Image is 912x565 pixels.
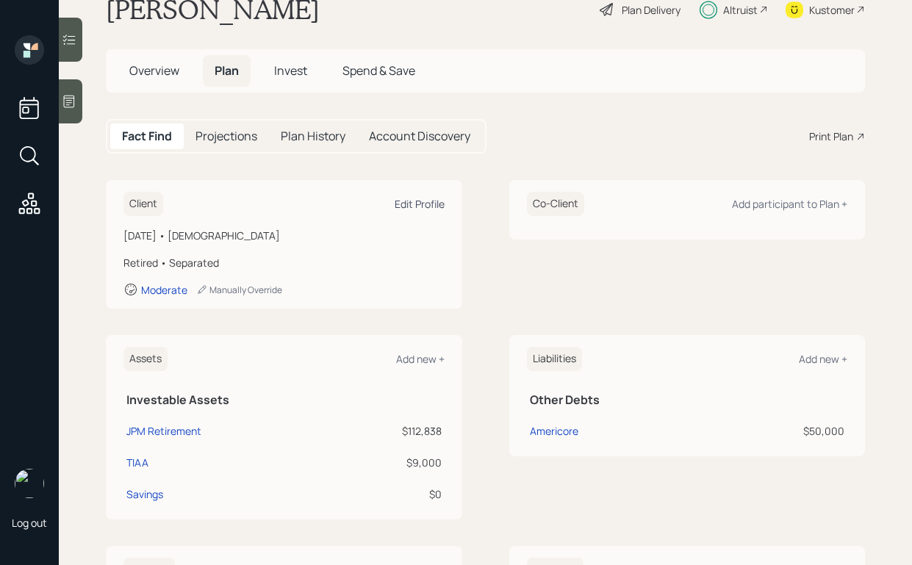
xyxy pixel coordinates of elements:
h6: Co-Client [527,192,584,216]
h5: Fact Find [122,129,172,143]
div: $50,000 [702,423,844,439]
h6: Assets [123,347,168,371]
span: Overview [129,62,179,79]
div: $112,838 [331,423,441,439]
div: Add new + [396,352,445,366]
div: Plan Delivery [622,2,681,18]
div: Manually Override [196,284,282,296]
div: Americore [530,423,578,439]
div: JPM Retirement [126,423,201,439]
div: Add new + [799,352,847,366]
div: Savings [126,486,163,502]
div: Edit Profile [395,197,445,211]
div: Kustomer [809,2,855,18]
div: Moderate [141,283,187,297]
div: TIAA [126,455,148,470]
h5: Other Debts [530,393,845,407]
span: Plan [215,62,239,79]
h6: Liabilities [527,347,582,371]
span: Spend & Save [342,62,415,79]
div: [DATE] • [DEMOGRAPHIC_DATA] [123,228,445,243]
div: $9,000 [331,455,441,470]
div: Add participant to Plan + [732,197,847,211]
h5: Projections [195,129,257,143]
span: Invest [274,62,307,79]
div: Print Plan [809,129,853,144]
h5: Account Discovery [369,129,470,143]
div: Retired • Separated [123,255,445,270]
div: $0 [331,486,441,502]
h5: Plan History [281,129,345,143]
img: robby-grisanti-headshot.png [15,469,44,498]
div: Log out [12,516,47,530]
h5: Investable Assets [126,393,442,407]
div: Altruist [723,2,758,18]
h6: Client [123,192,163,216]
